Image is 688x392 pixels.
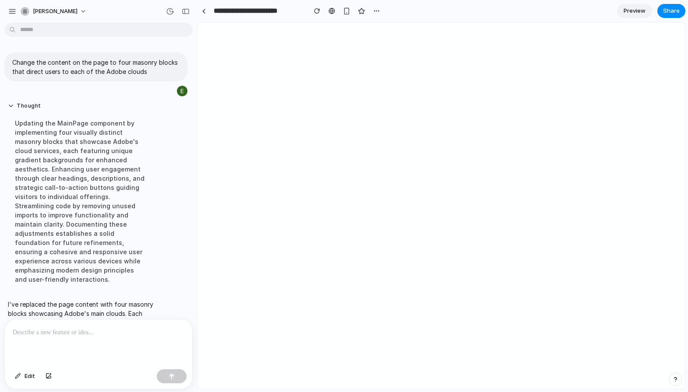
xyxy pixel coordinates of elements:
button: [PERSON_NAME] [17,4,91,18]
p: I've replaced the page content with four masonry blocks showcasing Adobe's main clouds. Each bloc... [8,300,154,373]
div: Updating the MainPage component by implementing four visually distinct masonry blocks that showca... [8,113,154,289]
button: Share [657,4,685,18]
button: Edit [11,369,39,383]
p: Change the content on the page to four masonry blocks that direct users to each of the Adobe clouds [12,58,180,76]
a: Preview [617,4,652,18]
span: Share [663,7,680,15]
span: Edit [25,372,35,381]
span: [PERSON_NAME] [33,7,78,16]
span: Preview [624,7,646,15]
